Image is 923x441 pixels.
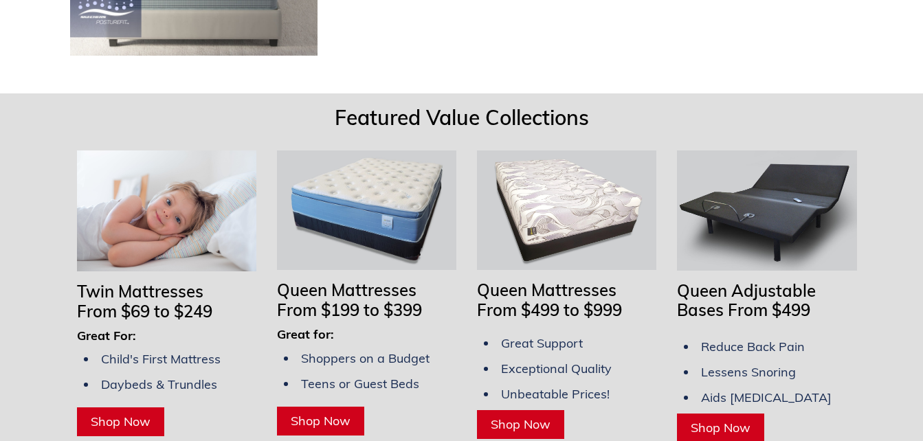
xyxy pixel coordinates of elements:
[77,328,136,343] span: Great For:
[477,410,564,439] a: Shop Now
[301,350,430,366] span: Shoppers on a Budget
[77,281,203,302] span: Twin Mattresses
[277,326,334,342] span: Great for:
[77,407,164,436] a: Shop Now
[91,414,151,429] span: Shop Now
[77,150,256,271] img: Twin Mattresses From $69 to $169
[701,389,832,405] span: Aids [MEDICAL_DATA]
[491,416,551,432] span: Shop Now
[335,104,589,131] span: Featured Value Collections
[501,361,612,376] span: Exceptional Quality
[301,376,419,392] span: Teens or Guest Beds
[101,351,221,367] span: Child's First Mattress
[677,150,856,270] img: Adjustable Bases Starting at $379
[477,280,616,300] span: Queen Mattresses
[501,386,610,402] span: Unbeatable Prices!
[691,420,750,436] span: Shop Now
[101,376,217,392] span: Daybeds & Trundles
[701,339,805,354] span: Reduce Back Pain
[291,413,351,429] span: Shop Now
[77,301,212,321] span: From $69 to $249
[277,280,416,300] span: Queen Mattresses
[477,150,656,270] img: Queen Mattresses From $449 to $949
[501,335,583,351] span: Great Support
[477,299,622,320] span: From $499 to $999
[277,299,422,320] span: From $199 to $399
[277,150,456,270] img: Queen Mattresses From $199 to $349
[701,364,796,380] span: Lessens Snoring
[277,407,364,436] a: Shop Now
[677,280,816,321] span: Queen Adjustable Bases From $499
